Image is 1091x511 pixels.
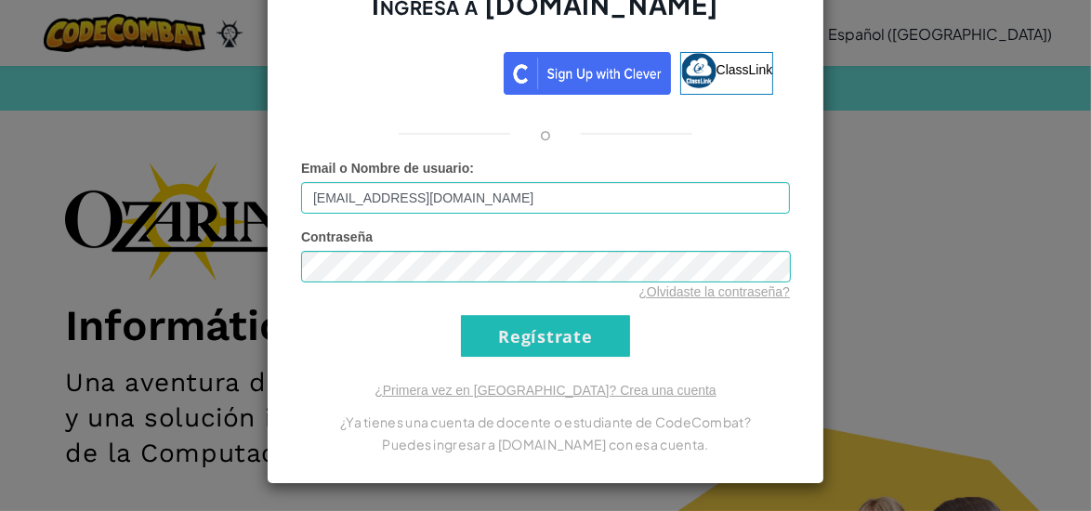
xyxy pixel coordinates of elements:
span: Email o Nombre de usuario [301,161,469,176]
p: Puedes ingresar a [DOMAIN_NAME] con esa cuenta. [301,433,790,455]
img: clever_sso_button@2x.png [504,52,671,95]
iframe: Botón de Acceder con Google [309,50,504,91]
label: : [301,159,474,177]
span: Contraseña [301,229,373,244]
p: o [540,123,551,145]
span: ClassLink [716,62,773,77]
img: classlink-logo-small.png [681,53,716,88]
a: ¿Olvidaste la contraseña? [638,284,790,299]
input: Regístrate [461,315,630,357]
a: ¿Primera vez en [GEOGRAPHIC_DATA]? Crea una cuenta [375,383,716,398]
p: ¿Ya tienes una cuenta de docente o estudiante de CodeCombat? [301,411,790,433]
